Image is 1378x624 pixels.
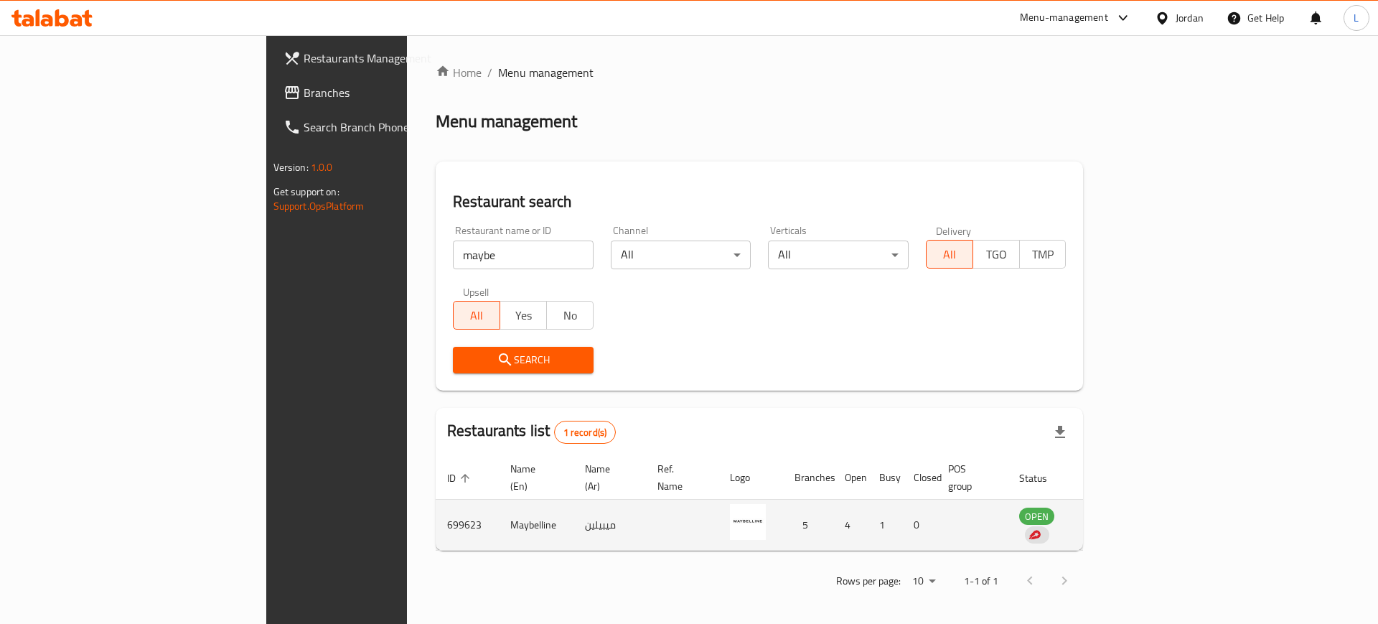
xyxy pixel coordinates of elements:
[783,500,833,551] td: 5
[936,225,972,236] label: Delivery
[463,287,489,297] label: Upsell
[836,572,901,590] p: Rows per page:
[768,241,909,269] div: All
[304,50,485,67] span: Restaurants Management
[273,182,339,201] span: Get support on:
[964,572,998,590] p: 1-1 of 1
[436,456,1133,551] table: enhanced table
[510,460,556,495] span: Name (En)
[459,305,495,326] span: All
[1019,508,1054,525] span: OPEN
[436,64,1083,81] nav: breadcrumb
[1354,10,1359,26] span: L
[436,110,577,133] h2: Menu management
[926,240,973,269] button: All
[453,191,1066,213] h2: Restaurant search
[868,500,902,551] td: 1
[453,347,594,373] button: Search
[833,456,868,500] th: Open
[718,456,783,500] th: Logo
[868,456,902,500] th: Busy
[1028,528,1041,541] img: delivery hero logo
[447,420,616,444] h2: Restaurants list
[553,305,588,326] span: No
[304,84,485,101] span: Branches
[1020,9,1108,27] div: Menu-management
[932,244,967,265] span: All
[1083,456,1133,500] th: Action
[972,240,1020,269] button: TGO
[554,421,617,444] div: Total records count
[499,500,573,551] td: Maybelline
[498,64,594,81] span: Menu management
[902,456,937,500] th: Closed
[272,110,497,144] a: Search Branch Phone
[1043,415,1077,450] div: Export file
[546,301,594,330] button: No
[272,41,497,75] a: Restaurants Management
[1026,244,1061,265] span: TMP
[272,75,497,110] a: Branches
[506,305,541,326] span: Yes
[902,500,937,551] td: 0
[585,460,629,495] span: Name (Ar)
[453,301,500,330] button: All
[1019,240,1067,269] button: TMP
[979,244,1014,265] span: TGO
[453,241,594,269] input: Search for restaurant name or ID..
[1176,10,1204,26] div: Jordan
[833,500,868,551] td: 4
[783,456,833,500] th: Branches
[555,426,616,439] span: 1 record(s)
[464,351,582,369] span: Search
[1019,470,1066,487] span: Status
[948,460,990,495] span: POS group
[611,241,751,269] div: All
[573,500,646,551] td: ميبيلين
[447,470,474,487] span: ID
[657,460,701,495] span: Ref. Name
[273,197,365,215] a: Support.OpsPlatform
[273,158,309,177] span: Version:
[311,158,333,177] span: 1.0.0
[304,118,485,136] span: Search Branch Phone
[730,504,766,540] img: Maybelline
[500,301,547,330] button: Yes
[906,571,941,592] div: Rows per page:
